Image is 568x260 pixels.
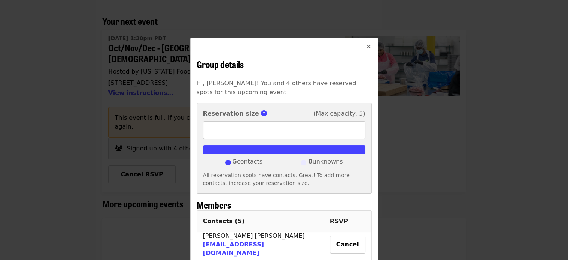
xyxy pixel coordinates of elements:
[360,38,378,56] button: Close
[197,211,324,232] th: Contacts ( 5 )
[308,158,312,165] strong: 0
[308,157,343,168] span: unknowns
[203,241,264,257] a: [EMAIL_ADDRESS][DOMAIN_NAME]
[261,110,271,117] span: This is the number of group members you reserved spots for.
[313,109,365,118] span: (Max capacity: 5)
[203,110,259,117] strong: Reservation size
[197,80,356,96] span: Hi, [PERSON_NAME]! You and 4 others have reserved spots for this upcoming event
[203,172,350,186] span: All reservation spots have contacts. Great! To add more contacts, increase your reservation size.
[324,211,371,232] th: RSVP
[197,57,244,71] span: Group details
[366,43,371,50] i: times icon
[261,110,267,117] i: circle-question icon
[233,157,262,168] span: contacts
[330,236,365,254] button: Cancel
[197,198,231,211] span: Members
[233,158,237,165] strong: 5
